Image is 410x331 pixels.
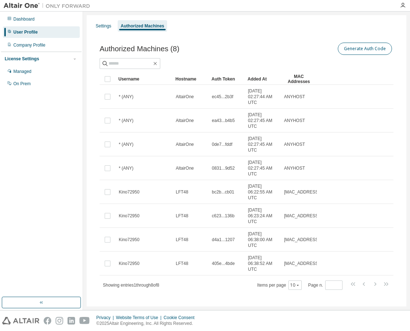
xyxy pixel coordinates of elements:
[100,45,179,53] span: Authorized Machines (8)
[284,237,319,243] span: [MAC_ADDRESS]
[119,94,134,100] span: * (ANY)
[67,317,75,325] img: linkedin.svg
[248,231,278,248] span: [DATE] 06:38:00 AM UTC
[212,165,235,171] span: 0831...9d52
[176,189,188,195] span: LFT48
[163,315,199,321] div: Cookie Consent
[96,23,111,29] div: Settings
[248,183,278,201] span: [DATE] 06:22:55 AM UTC
[96,321,199,327] p: © 2025 Altair Engineering, Inc. All Rights Reserved.
[248,255,278,272] span: [DATE] 06:38:52 AM UTC
[119,165,134,171] span: * (ANY)
[176,165,194,171] span: AltairOne
[248,73,278,85] div: Added At
[284,141,305,147] span: ANYHOST
[248,207,278,225] span: [DATE] 06:23:24 AM UTC
[212,94,233,100] span: ec45...2b3f
[176,261,188,266] span: LFT48
[176,237,188,243] span: LFT48
[212,213,235,219] span: c623...136b
[284,118,305,123] span: ANYHOST
[13,42,45,48] div: Company Profile
[13,81,31,87] div: On Prem
[212,237,235,243] span: d4a1...1207
[13,69,31,74] div: Managed
[212,189,234,195] span: bc2b...cb01
[13,29,38,35] div: User Profile
[44,317,51,325] img: facebook.svg
[176,141,194,147] span: AltairOne
[211,73,242,85] div: Auth Token
[116,315,163,321] div: Website Terms of Use
[248,112,278,129] span: [DATE] 02:27:45 AM UTC
[119,141,134,147] span: * (ANY)
[79,317,90,325] img: youtube.svg
[212,118,235,123] span: ea43...b4b5
[13,16,35,22] div: Dashboard
[4,2,94,9] img: Altair One
[175,73,206,85] div: Hostname
[248,136,278,153] span: [DATE] 02:27:45 AM UTC
[284,189,319,195] span: [MAC_ADDRESS]
[338,43,392,55] button: Generate Auth Code
[119,118,134,123] span: * (ANY)
[103,283,159,288] span: Showing entries 1 through 8 of 8
[257,280,302,290] span: Items per page
[119,237,139,243] span: Kino72950
[176,118,194,123] span: AltairOne
[118,73,170,85] div: Username
[121,23,164,29] div: Authorized Machines
[248,88,278,105] span: [DATE] 02:27:44 AM UTC
[284,165,305,171] span: ANYHOST
[56,317,63,325] img: instagram.svg
[119,189,139,195] span: Kino72950
[176,94,194,100] span: AltairOne
[284,94,305,100] span: ANYHOST
[212,141,232,147] span: 0de7...fddf
[248,160,278,177] span: [DATE] 02:27:45 AM UTC
[119,213,139,219] span: Kino72950
[176,213,188,219] span: LFT48
[2,317,39,325] img: altair_logo.svg
[212,261,235,266] span: 405e...4bde
[5,56,39,62] div: License Settings
[290,282,300,288] button: 10
[284,213,319,219] span: [MAC_ADDRESS]
[96,315,116,321] div: Privacy
[284,261,319,266] span: [MAC_ADDRESS]
[308,280,343,290] span: Page n.
[284,73,314,85] div: MAC Addresses
[119,261,139,266] span: Kino72950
